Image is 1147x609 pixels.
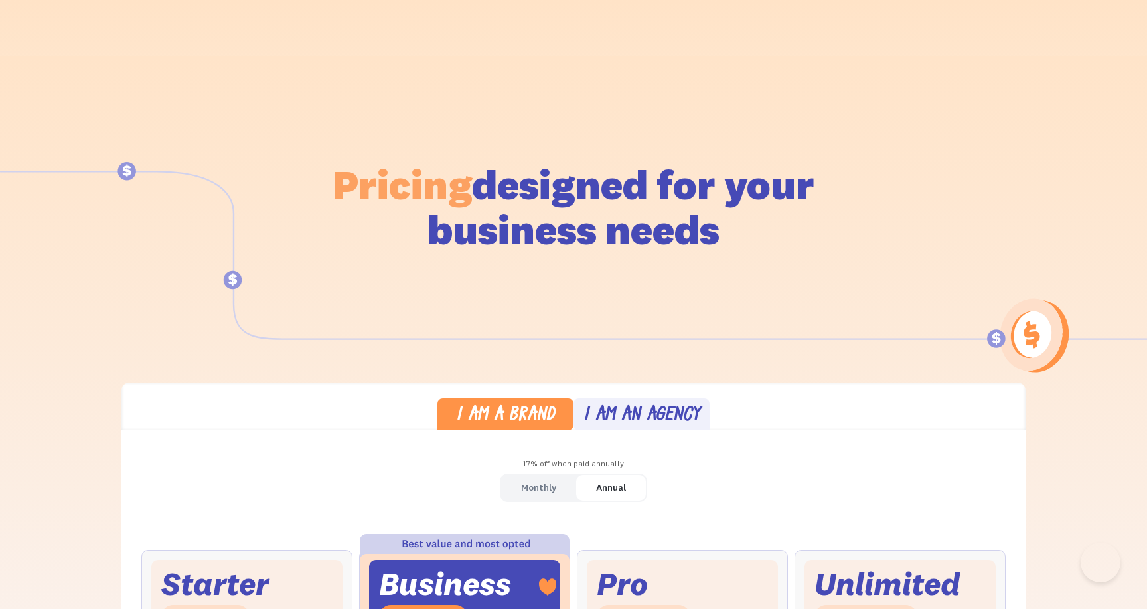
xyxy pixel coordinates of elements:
div: Pro [597,570,648,598]
div: Unlimited [814,570,960,598]
span: Pricing [333,159,472,210]
iframe: Toggle Customer Support [1081,543,1120,582]
div: Starter [161,570,269,598]
h1: designed for your business needs [332,162,815,252]
div: I am a brand [456,406,555,426]
div: Business [379,570,511,598]
div: Monthly [521,478,556,497]
div: 17% off when paid annually [121,454,1026,474]
div: I am an agency [583,406,700,426]
div: Annual [596,478,626,497]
